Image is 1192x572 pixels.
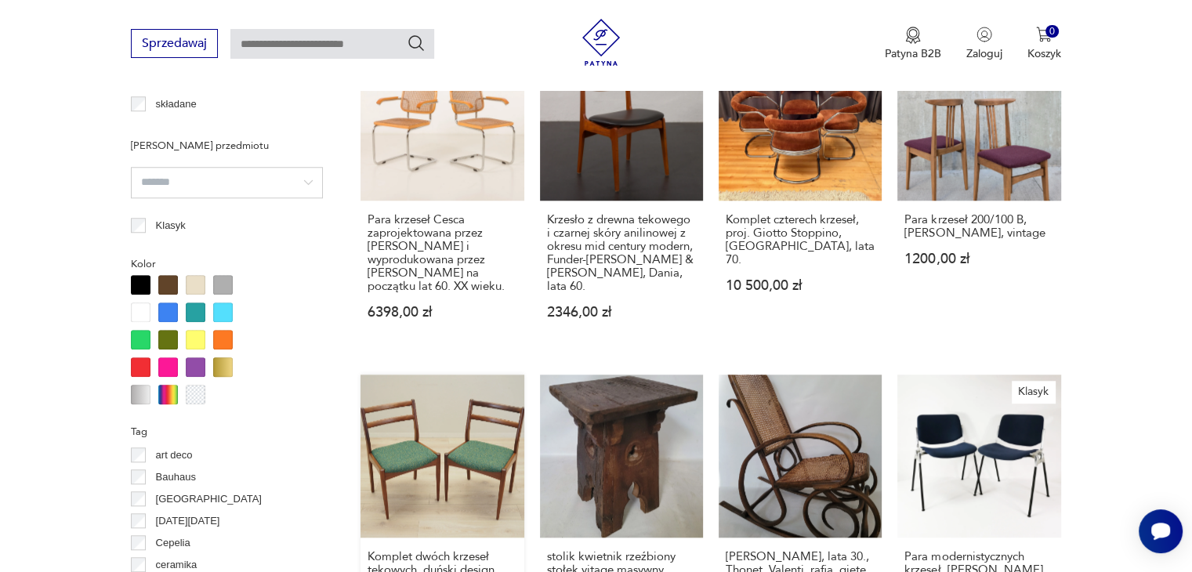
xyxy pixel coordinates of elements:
a: Sprzedawaj [131,39,218,50]
button: Szukaj [407,34,426,52]
p: taboret [156,118,187,135]
p: [DATE][DATE] [156,512,220,530]
a: Komplet czterech krzeseł, proj. Giotto Stoppino, Włochy, lata 70.Komplet czterech krzeseł, proj. ... [719,38,882,349]
a: KlasykPara krzeseł Cesca zaprojektowana przez Marcela Breuera i wyprodukowana przez Gavinę na poc... [360,38,524,349]
p: 6398,00 zł [368,306,516,319]
p: Cepelia [156,534,190,552]
p: składane [156,96,197,113]
button: 0Koszyk [1027,27,1061,61]
button: Patyna B2B [885,27,941,61]
button: Zaloguj [966,27,1002,61]
p: Tag [131,423,323,440]
a: Ikona medaluPatyna B2B [885,27,941,61]
button: Sprzedawaj [131,29,218,58]
p: art deco [156,447,193,464]
h3: Para krzeseł Cesca zaprojektowana przez [PERSON_NAME] i wyprodukowana przez [PERSON_NAME] na pocz... [368,213,516,293]
a: KlasykPara krzeseł 200/100 B, M. Zieliński, vintagePara krzeseł 200/100 B, [PERSON_NAME], vintage... [897,38,1060,349]
p: 1200,00 zł [904,252,1053,266]
p: [PERSON_NAME] przedmiotu [131,137,323,154]
p: Klasyk [156,217,186,234]
p: Zaloguj [966,46,1002,61]
p: Bauhaus [156,469,196,486]
iframe: Smartsupp widget button [1139,509,1183,553]
h3: Para krzeseł 200/100 B, [PERSON_NAME], vintage [904,213,1053,240]
img: Ikona medalu [905,27,921,44]
p: 10 500,00 zł [726,279,875,292]
p: Patyna B2B [885,46,941,61]
div: 0 [1045,25,1059,38]
img: Ikona koszyka [1036,27,1052,42]
p: 2346,00 zł [547,306,696,319]
p: [GEOGRAPHIC_DATA] [156,491,262,508]
a: Krzesło z drewna tekowego i czarnej skóry anilinowej z okresu mid century modern, Funder-Schmidt ... [540,38,703,349]
p: Kolor [131,255,323,273]
img: Patyna - sklep z meblami i dekoracjami vintage [578,19,625,66]
h3: Komplet czterech krzeseł, proj. Giotto Stoppino, [GEOGRAPHIC_DATA], lata 70. [726,213,875,266]
img: Ikonka użytkownika [976,27,992,42]
h3: Krzesło z drewna tekowego i czarnej skóry anilinowej z okresu mid century modern, Funder-[PERSON_... [547,213,696,293]
p: Koszyk [1027,46,1061,61]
